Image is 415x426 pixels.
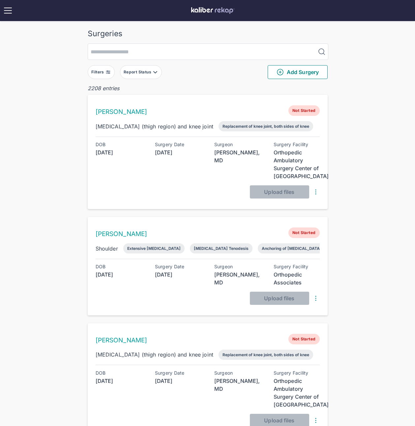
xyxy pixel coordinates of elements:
[96,370,142,376] div: DOB
[127,246,181,251] div: Extensive [MEDICAL_DATA]
[262,246,336,251] div: Anchoring of [MEDICAL_DATA] tendon
[312,416,320,424] img: DotsThreeVertical.31cb0eda.svg
[250,292,309,305] button: Upload files
[96,264,142,269] div: DOB
[288,227,319,238] span: Not Started
[155,271,201,279] div: [DATE]
[214,264,260,269] div: Surgeon
[250,185,309,199] button: Upload files
[222,352,309,357] div: Replacement of knee joint, both sides of knee
[268,65,328,79] button: Add Surgery
[96,377,142,385] div: [DATE]
[274,377,320,409] div: Orthopedic Ambulatory Surgery Center of [GEOGRAPHIC_DATA]
[155,142,201,147] div: Surgery Date
[155,264,201,269] div: Surgery Date
[88,84,328,92] div: 2208 entries
[214,271,260,286] div: [PERSON_NAME], MD
[88,65,115,79] button: Filters
[91,69,105,75] div: Filters
[155,377,201,385] div: [DATE]
[96,142,142,147] div: DOB
[214,142,260,147] div: Surgeon
[214,377,260,393] div: [PERSON_NAME], MD
[264,295,294,302] span: Upload files
[96,122,214,130] div: [MEDICAL_DATA] (thigh region) and knee joint
[274,148,320,180] div: Orthopedic Ambulatory Surgery Center of [GEOGRAPHIC_DATA]
[120,65,162,79] button: Report Status
[194,246,249,251] div: [MEDICAL_DATA] Tenodesis
[155,370,201,376] div: Surgery Date
[155,148,201,156] div: [DATE]
[312,188,320,196] img: DotsThreeVertical.31cb0eda.svg
[264,189,294,195] span: Upload files
[3,5,13,16] img: open menu icon
[274,142,320,147] div: Surgery Facility
[276,68,284,76] img: PlusCircleGreen.5fd88d77.svg
[96,108,147,116] a: [PERSON_NAME]
[276,68,319,76] span: Add Surgery
[105,69,111,75] img: faders-horizontal-grey.d550dbda.svg
[191,7,235,14] img: kaliber labs logo
[274,370,320,376] div: Surgery Facility
[96,271,142,279] div: [DATE]
[124,69,153,75] div: Report Status
[222,124,309,129] div: Replacement of knee joint, both sides of knee
[153,69,158,75] img: filter-caret-down-grey.b3560631.svg
[318,48,326,56] img: MagnifyingGlass.1dc66aab.svg
[274,264,320,269] div: Surgery Facility
[288,105,319,116] span: Not Started
[214,148,260,164] div: [PERSON_NAME], MD
[274,271,320,286] div: Orthopedic Associates
[96,351,214,359] div: [MEDICAL_DATA] (thigh region) and knee joint
[312,294,320,302] img: DotsThreeVertical.31cb0eda.svg
[96,230,147,238] a: [PERSON_NAME]
[264,417,294,424] span: Upload files
[288,334,319,344] span: Not Started
[96,148,142,156] div: [DATE]
[96,245,118,253] div: Shoulder
[88,29,328,38] div: Surgeries
[96,336,147,344] a: [PERSON_NAME]
[214,370,260,376] div: Surgeon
